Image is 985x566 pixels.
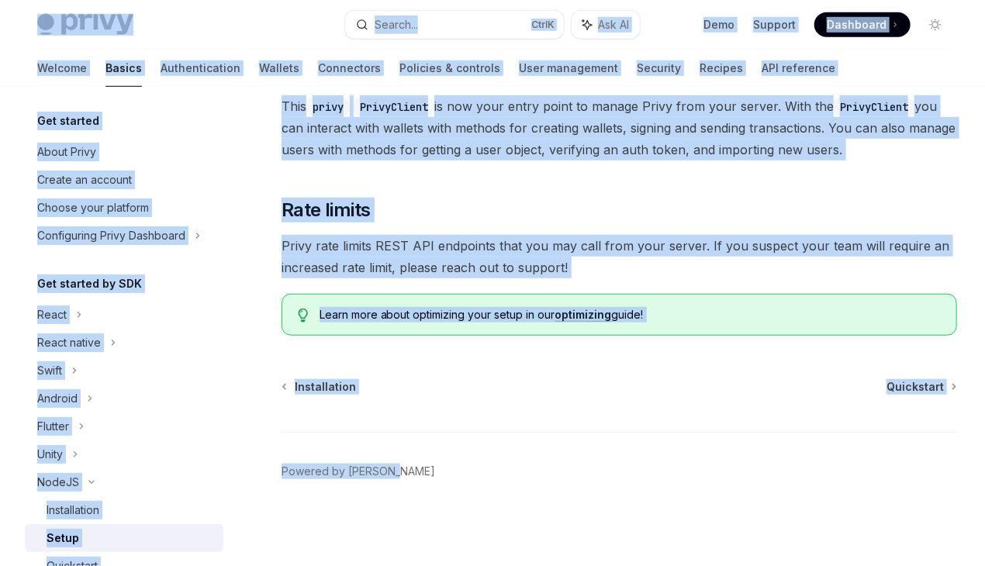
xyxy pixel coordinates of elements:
[282,95,957,160] span: This is now your entry point to manage Privy from your server. With the you can interact with wal...
[282,198,370,223] span: Rate limits
[37,14,133,36] img: light logo
[161,50,240,87] a: Authentication
[375,16,418,34] div: Search...
[354,98,434,116] code: PrivyClient
[37,198,149,217] div: Choose your platform
[827,17,886,33] span: Dashboard
[320,307,941,323] span: Learn more about optimizing your setup in our guide!
[37,361,62,380] div: Swift
[37,171,132,189] div: Create an account
[345,11,565,39] button: Search...CtrlK
[886,379,956,395] a: Quickstart
[259,50,299,87] a: Wallets
[37,389,78,408] div: Android
[700,50,743,87] a: Recipes
[555,308,612,322] a: optimizing
[47,529,79,547] div: Setup
[318,50,381,87] a: Connectors
[762,50,835,87] a: API reference
[598,17,629,33] span: Ask AI
[295,379,356,395] span: Installation
[25,166,223,194] a: Create an account
[25,524,223,552] a: Setup
[25,194,223,222] a: Choose your platform
[37,112,99,130] h5: Get started
[37,417,69,436] div: Flutter
[37,143,96,161] div: About Privy
[923,12,948,37] button: Toggle dark mode
[282,235,957,278] span: Privy rate limits REST API endpoints that you may call from your server. If you suspect your team...
[37,473,79,492] div: NodeJS
[298,309,309,323] svg: Tip
[25,496,223,524] a: Installation
[572,11,640,39] button: Ask AI
[37,50,87,87] a: Welcome
[399,50,500,87] a: Policies & controls
[37,333,101,352] div: React native
[37,274,142,293] h5: Get started by SDK
[531,19,555,31] span: Ctrl K
[753,17,796,33] a: Support
[105,50,142,87] a: Basics
[306,98,350,116] code: privy
[703,17,734,33] a: Demo
[637,50,681,87] a: Security
[47,501,99,519] div: Installation
[282,464,435,479] a: Powered by [PERSON_NAME]
[519,50,618,87] a: User management
[834,98,914,116] code: PrivyClient
[37,305,67,324] div: React
[283,379,356,395] a: Installation
[37,226,185,245] div: Configuring Privy Dashboard
[814,12,911,37] a: Dashboard
[886,379,944,395] span: Quickstart
[25,138,223,166] a: About Privy
[37,445,63,464] div: Unity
